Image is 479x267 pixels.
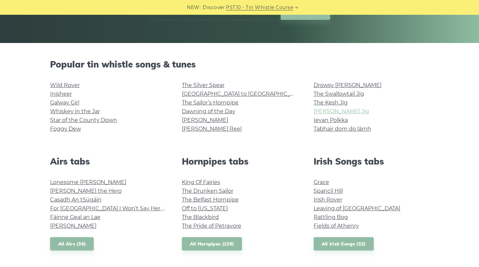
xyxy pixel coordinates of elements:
a: Dawning of the Day [182,108,235,115]
a: The Blackbird [182,214,219,220]
h2: Airs tabs [50,156,166,167]
a: [GEOGRAPHIC_DATA] to [GEOGRAPHIC_DATA] [182,91,306,97]
a: Fáinne Geal an Lae [50,214,101,220]
a: [PERSON_NAME] Jig [314,108,369,115]
a: All Irish Songs (32) [314,237,374,251]
span: NEW: [187,4,201,11]
a: The Silver Spear [182,82,225,88]
a: Star of the County Down [50,117,117,123]
a: For [GEOGRAPHIC_DATA] I Won’t Say Her Name [50,205,178,212]
a: The Sailor’s Hornpipe [182,99,239,106]
a: Lonesome [PERSON_NAME] [50,179,126,185]
a: Spancil Hill [314,188,343,194]
a: [PERSON_NAME] [182,117,228,123]
a: [PERSON_NAME] the Hero [50,188,122,194]
a: PST10 - Tin Whistle Course [226,4,293,11]
a: [PERSON_NAME] [50,223,96,229]
a: All Hornpipes (139) [182,237,242,251]
a: The Swallowtail Jig [314,91,364,97]
a: Drowsy [PERSON_NAME] [314,82,382,88]
a: Grace [314,179,329,185]
a: [PERSON_NAME] Reel [182,126,242,132]
a: Galway Girl [50,99,79,106]
a: The Drunken Sailor [182,188,233,194]
span: Discover [203,4,225,11]
a: Rattling Bog [314,214,348,220]
h2: Irish Songs tabs [314,156,429,167]
a: King Of Fairies [182,179,220,185]
a: Wild Rover [50,82,80,88]
a: Leaving of [GEOGRAPHIC_DATA] [314,205,400,212]
a: Whiskey in the Jar [50,108,100,115]
a: The Belfast Hornpipe [182,196,239,203]
a: Foggy Dew [50,126,81,132]
a: Tabhair dom do lámh [314,126,371,132]
a: All Airs (36) [50,237,94,251]
a: The Pride of Petravore [182,223,241,229]
a: The Kesh Jig [314,99,348,106]
a: Casadh An tSúgáin [50,196,102,203]
a: Inisheer [50,91,72,97]
h2: Popular tin whistle songs & tunes [50,59,429,70]
a: Off to [US_STATE] [182,205,228,212]
a: Fields of Athenry [314,223,359,229]
a: Irish Rover [314,196,342,203]
h2: Hornpipes tabs [182,156,297,167]
a: Ievan Polkka [314,117,348,123]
